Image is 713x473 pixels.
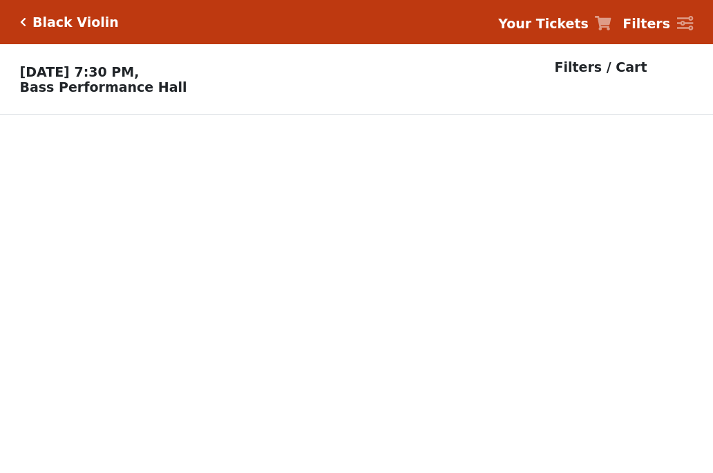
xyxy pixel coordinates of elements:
a: Click here to go back to filters [20,17,26,27]
strong: Filters [622,16,670,31]
h5: Black Violin [32,15,119,30]
a: Your Tickets [498,14,611,34]
p: Filters / Cart [555,57,647,77]
strong: Your Tickets [498,16,589,31]
a: Filters [622,14,693,34]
